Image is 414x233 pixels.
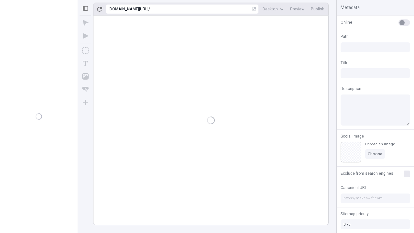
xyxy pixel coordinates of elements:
[109,6,148,12] div: [URL][DOMAIN_NAME]
[341,211,369,217] span: Sitemap priority
[308,4,327,14] button: Publish
[288,4,307,14] button: Preview
[341,34,349,39] span: Path
[365,149,385,159] button: Choose
[341,60,348,66] span: Title
[341,171,393,176] span: Exclude from search engines
[341,86,361,92] span: Description
[365,142,395,147] div: Choose an image
[80,71,91,82] button: Image
[341,133,364,139] span: Social Image
[80,58,91,69] button: Text
[80,83,91,95] button: Button
[80,45,91,56] button: Box
[260,4,286,14] button: Desktop
[263,6,278,12] span: Desktop
[368,151,382,157] span: Choose
[341,185,367,191] span: Canonical URL
[341,194,410,203] input: https://makeswift.com
[341,19,352,25] span: Online
[311,6,324,12] span: Publish
[290,6,304,12] span: Preview
[148,6,150,12] div: /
